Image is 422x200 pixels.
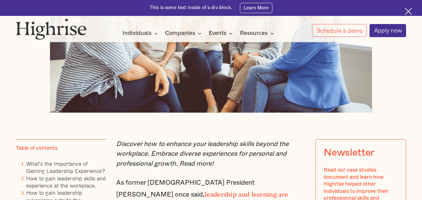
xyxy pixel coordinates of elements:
[240,30,276,37] div: Resources
[240,30,268,37] div: Resources
[405,8,412,15] img: Cross icon
[209,30,235,37] div: Events
[209,30,226,37] div: Events
[26,174,106,190] a: How to gain leadership skills and experience at the workplace.
[122,30,151,37] div: Individuals
[150,5,232,11] div: This is some text inside of a div block.
[165,30,195,37] div: Companies
[116,141,289,167] em: Discover how to enhance your leadership skills beyond the workplace. Embrace diverse experiences ...
[312,24,367,37] a: Schedule a demo
[26,159,105,175] a: What's the Importance of Gaining Leadership Experience?
[16,18,87,40] img: Highrise logo
[240,3,272,13] a: Learn More
[16,145,57,152] div: Table of contents
[165,30,203,37] div: Companies
[370,24,406,37] a: Apply now
[122,30,160,37] div: Individuals
[324,147,375,159] div: Newsletter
